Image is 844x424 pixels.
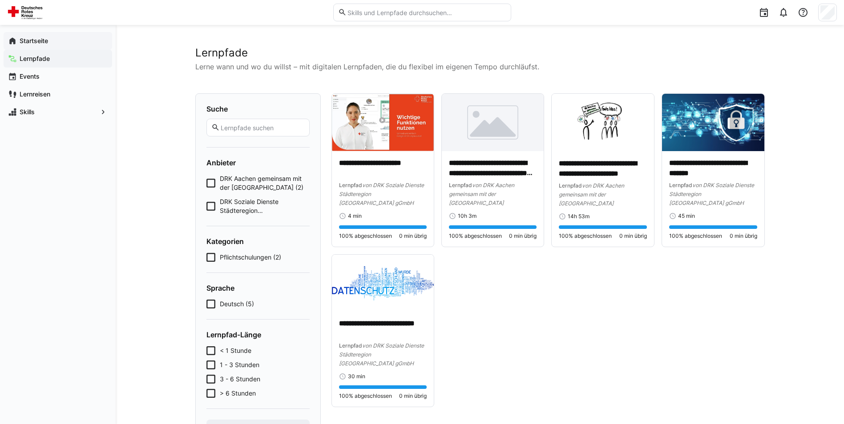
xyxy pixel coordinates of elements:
input: Lernpfade suchen [220,124,304,132]
span: 100% abgeschlossen [559,232,612,240]
span: Lernpfad [449,182,472,188]
img: image [332,94,434,151]
span: 1 - 3 Stunden [220,360,259,369]
span: 0 min übrig [619,232,647,240]
span: 0 min übrig [730,232,757,240]
span: von DRK Aachen gemeinsam mit der [GEOGRAPHIC_DATA] [449,182,514,206]
span: 45 min [678,212,695,220]
h4: Kategorien [206,237,310,246]
span: Lernpfad [339,182,362,188]
span: 4 min [348,212,362,220]
img: image [332,255,434,312]
input: Skills und Lernpfade durchsuchen… [347,8,506,16]
h4: Suche [206,104,310,113]
span: 0 min übrig [399,392,427,400]
span: Lernpfad [559,182,582,189]
span: 30 min [348,373,365,380]
span: Deutsch (5) [220,300,254,308]
span: von DRK Soziale Dienste Städteregion [GEOGRAPHIC_DATA] gGmbH [669,182,754,206]
h4: Lernpfad-Länge [206,330,310,339]
span: 3 - 6 Stunden [220,375,260,384]
span: 100% abgeschlossen [449,232,502,240]
span: 100% abgeschlossen [339,392,392,400]
h4: Sprache [206,284,310,292]
span: Lernpfad [339,342,362,349]
span: Pflichtschulungen (2) [220,253,281,262]
p: Lerne wann und wo du willst – mit digitalen Lernpfaden, die du flexibel im eigenen Tempo durchläu... [195,61,765,72]
h4: Anbieter [206,158,310,167]
span: Lernpfad [669,182,692,188]
span: 0 min übrig [399,232,427,240]
span: > 6 Stunden [220,389,256,398]
span: DRK Soziale Dienste Städteregion [GEOGRAPHIC_DATA] gGmbH (3) [220,197,310,215]
img: image [442,94,544,151]
img: image [662,94,764,151]
span: 100% abgeschlossen [669,232,722,240]
span: 10h 3m [458,212,477,220]
span: 0 min übrig [509,232,537,240]
span: von DRK Soziale Dienste Städteregion [GEOGRAPHIC_DATA] gGmbH [339,182,424,206]
h2: Lernpfade [195,46,765,60]
span: DRK Aachen gemeinsam mit der [GEOGRAPHIC_DATA] (2) [220,174,310,192]
span: von DRK Aachen gemeinsam mit der [GEOGRAPHIC_DATA] [559,182,624,207]
span: < 1 Stunde [220,346,251,355]
img: image [552,94,654,152]
span: 100% abgeschlossen [339,232,392,240]
span: 14h 53m [568,213,590,220]
span: von DRK Soziale Dienste Städteregion [GEOGRAPHIC_DATA] gGmbH [339,342,424,367]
